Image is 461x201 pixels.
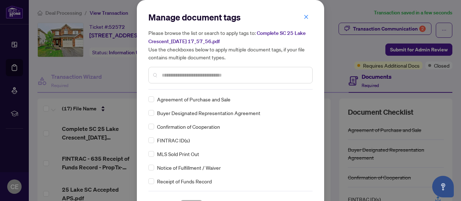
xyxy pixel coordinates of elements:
[157,95,230,103] span: Agreement of Purchase and Sale
[157,150,199,158] span: MLS Sold Print Out
[157,177,212,185] span: Receipt of Funds Record
[432,176,454,197] button: Open asap
[157,136,190,144] span: FINTRAC ID(s)
[157,164,221,172] span: Notice of Fulfillment / Waiver
[148,12,313,23] h2: Manage document tags
[148,29,313,61] h5: Please browse the list or search to apply tags to: Use the checkboxes below to apply multiple doc...
[157,109,260,117] span: Buyer Designated Representation Agreement
[157,123,220,131] span: Confirmation of Cooperation
[304,14,309,19] span: close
